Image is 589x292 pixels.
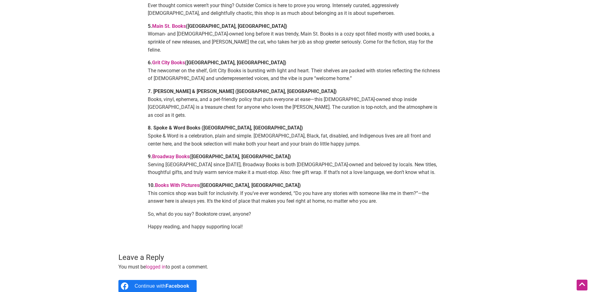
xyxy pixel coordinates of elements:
[118,263,471,271] p: You must be to post a comment.
[148,23,287,29] strong: 5. ([GEOGRAPHIC_DATA], [GEOGRAPHIC_DATA])
[577,280,587,290] div: Scroll Back to Top
[165,283,189,289] b: Facebook
[148,210,442,218] p: So, what do you say? Bookstore crawl, anyone?
[148,154,291,159] strong: 9. ([GEOGRAPHIC_DATA], [GEOGRAPHIC_DATA])
[148,181,442,205] p: This comics shop was built for inclusivity. If you’ve ever wondered, “Do you have any stories wit...
[148,87,442,119] p: Books, vinyl, ephemera, and a pet-friendly policy that puts everyone at ease—this [DEMOGRAPHIC_DA...
[146,264,166,270] a: logged in
[148,153,442,176] p: Serving [GEOGRAPHIC_DATA] since [DATE], Broadway Books is both [DEMOGRAPHIC_DATA]-owned and belov...
[148,125,303,131] strong: 8. Spoke & Word Books ([GEOGRAPHIC_DATA], [GEOGRAPHIC_DATA])
[152,60,185,66] a: Grit City Books
[148,124,442,148] p: Spoke & Word is a celebration, plain and simple. [DEMOGRAPHIC_DATA], Black, fat, disabled, and In...
[155,182,199,188] a: Books With Pictures
[118,252,471,263] h3: Leave a Reply
[148,22,442,54] p: Woman- and [DEMOGRAPHIC_DATA]-owned long before it was trendy, Main St. Books is a cozy spot fill...
[152,154,190,159] a: Broadway Books
[148,182,301,188] strong: 10. ([GEOGRAPHIC_DATA], [GEOGRAPHIC_DATA])
[148,59,442,83] p: The newcomer on the shelf, Grit City Books is bursting with light and heart. Their shelves are pa...
[152,23,186,29] a: Main St. Books
[148,223,442,231] p: Happy reading, and happy supporting local!
[148,60,286,66] strong: 6. ([GEOGRAPHIC_DATA], [GEOGRAPHIC_DATA])
[148,88,337,94] strong: 7. [PERSON_NAME] & [PERSON_NAME] ([GEOGRAPHIC_DATA], [GEOGRAPHIC_DATA])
